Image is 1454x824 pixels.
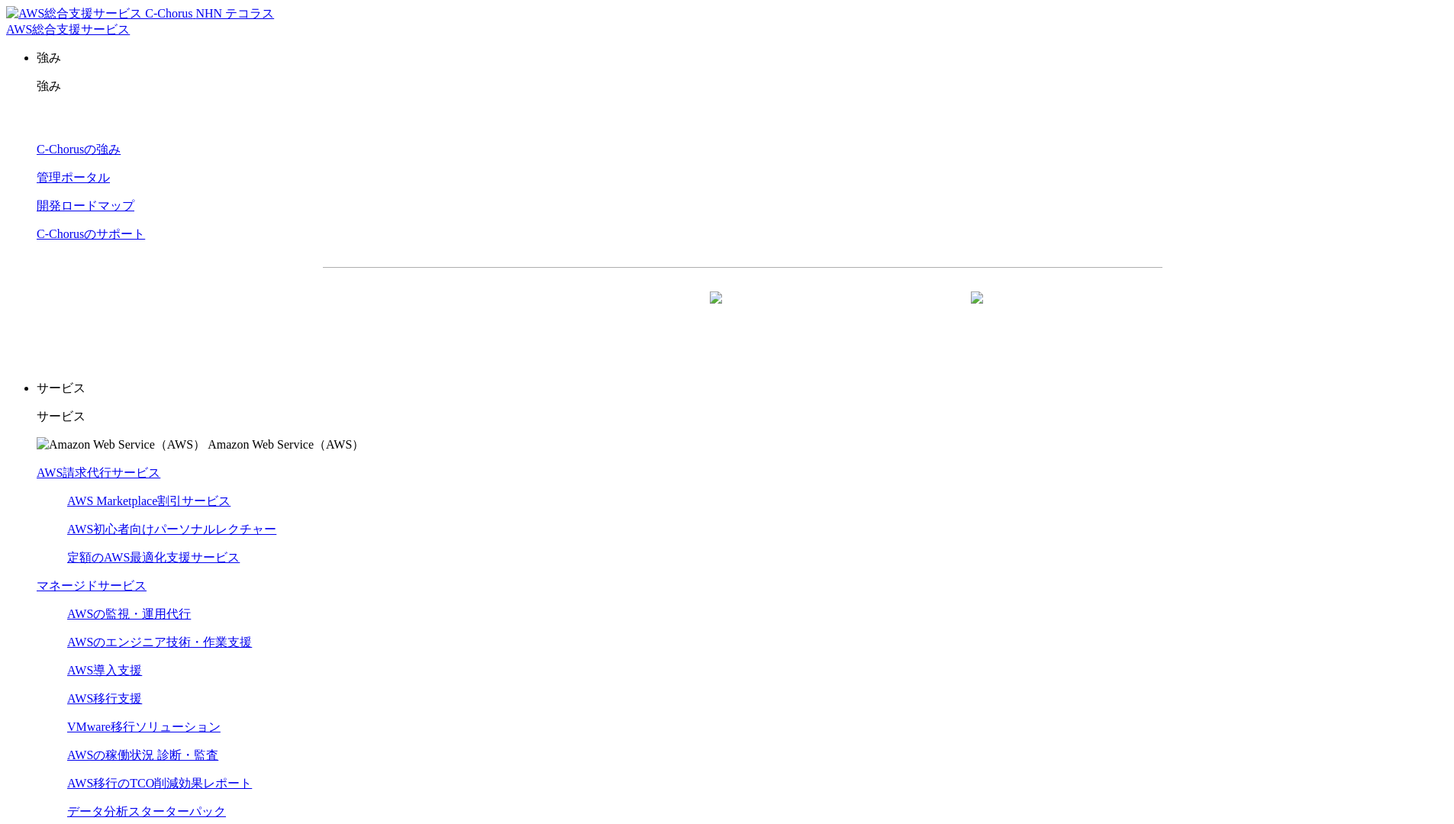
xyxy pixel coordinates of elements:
a: マネージドサービス [37,579,147,592]
a: 管理ポータル [37,171,110,184]
a: データ分析スターターパック [67,805,226,818]
a: AWSの稼働状況 診断・監査 [67,748,218,761]
a: AWS導入支援 [67,664,142,677]
p: サービス [37,409,1448,425]
p: 強み [37,79,1448,95]
a: 定額のAWS最適化支援サービス [67,551,240,564]
a: AWS初心者向けパーソナルレクチャー [67,523,276,536]
a: AWS移行支援 [67,692,142,705]
img: 矢印 [971,291,983,331]
a: AWS総合支援サービス C-Chorus NHN テコラスAWS総合支援サービス [6,7,274,36]
span: Amazon Web Service（AWS） [208,438,364,451]
img: Amazon Web Service（AWS） [37,437,205,453]
a: AWSのエンジニア技術・作業支援 [67,636,252,649]
a: C-Chorusのサポート [37,227,145,240]
a: 開発ロードマップ [37,199,134,212]
p: 強み [37,50,1448,66]
a: AWS移行のTCO削減効果レポート [67,777,252,790]
a: C-Chorusの強み [37,143,121,156]
a: VMware移行ソリューション [67,720,221,733]
p: サービス [37,381,1448,397]
img: AWS総合支援サービス C-Chorus [6,6,193,22]
a: AWSの監視・運用代行 [67,607,191,620]
a: AWS請求代行サービス [37,466,160,479]
a: 資料を請求する [489,292,735,330]
a: まずは相談する [750,292,996,330]
a: AWS Marketplace割引サービス [67,494,231,507]
img: 矢印 [710,291,722,331]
